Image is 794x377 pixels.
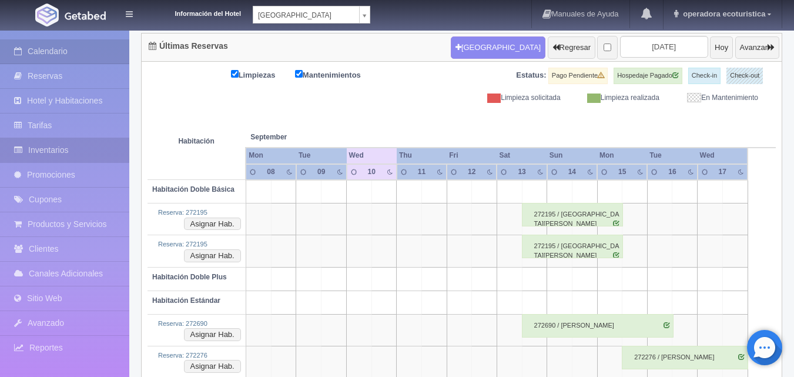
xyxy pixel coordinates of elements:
[688,68,721,84] label: Check-in
[515,167,530,177] div: 13
[253,6,370,24] a: [GEOGRAPHIC_DATA]
[178,137,214,145] strong: Habitación
[665,167,679,177] div: 16
[184,360,241,373] button: Asignar Hab.
[246,148,296,164] th: Mon
[647,148,697,164] th: Tue
[548,36,595,59] button: Regresar
[149,42,228,51] h4: Últimas Reservas
[158,209,207,216] a: Reserva: 272195
[451,36,545,59] button: [GEOGRAPHIC_DATA]
[569,93,668,103] div: Limpieza realizada
[347,148,397,164] th: Wed
[726,68,763,84] label: Check-out
[364,167,379,177] div: 10
[263,167,278,177] div: 08
[522,203,623,226] div: 272195 / [GEOGRAPHIC_DATA][PERSON_NAME]
[548,68,608,84] label: Pago Pendiente
[614,68,682,84] label: Hospedaje Pagado
[565,167,579,177] div: 14
[295,70,303,78] input: Mantenimientos
[547,148,597,164] th: Sun
[295,68,378,81] label: Mantenimientos
[314,167,329,177] div: 09
[250,132,341,142] span: September
[231,70,239,78] input: Limpiezas
[397,148,447,164] th: Thu
[296,148,347,164] th: Tue
[231,68,293,81] label: Limpiezas
[597,148,647,164] th: Mon
[184,328,241,341] button: Asignar Hab.
[735,36,779,59] button: Avanzar
[471,93,569,103] div: Limpieza solicitada
[158,320,207,327] a: Reserva: 272690
[522,314,674,338] div: 272690 / [PERSON_NAME]
[615,167,629,177] div: 15
[152,273,227,281] b: Habitación Doble Plus
[464,167,479,177] div: 12
[147,6,241,19] dt: Información del Hotel
[715,167,730,177] div: 17
[152,185,234,193] b: Habitación Doble Básica
[516,70,546,81] label: Estatus:
[522,235,623,258] div: 272195 / [GEOGRAPHIC_DATA][PERSON_NAME]
[258,6,354,24] span: [GEOGRAPHIC_DATA]
[158,241,207,248] a: Reserva: 272195
[152,296,220,305] b: Habitación Estándar
[414,167,429,177] div: 11
[668,93,767,103] div: En Mantenimiento
[184,249,241,262] button: Asignar Hab.
[184,218,241,231] button: Asignar Hab.
[158,352,207,359] a: Reserva: 272276
[35,4,59,26] img: Getabed
[698,148,748,164] th: Wed
[65,11,106,20] img: Getabed
[622,346,748,369] div: 272276 / [PERSON_NAME]
[447,148,497,164] th: Fri
[710,36,733,59] button: Hoy
[497,148,547,164] th: Sat
[680,9,765,18] span: operadora ecoturistica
